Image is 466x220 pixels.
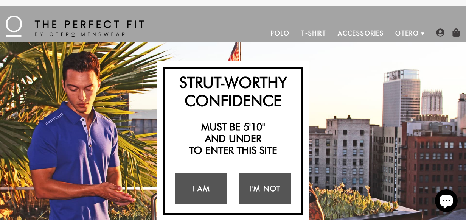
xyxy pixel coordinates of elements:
[265,24,295,42] a: Polo
[390,24,425,42] a: Otero
[332,24,390,42] a: Accessories
[295,24,332,42] a: T-Shirt
[6,16,144,37] img: The Perfect Fit - by Otero Menswear - Logo
[169,73,297,109] h2: Strut-Worthy Confidence
[452,28,460,37] img: shopping-bag-icon.png
[436,28,444,37] img: user-account-icon.png
[169,121,297,156] h2: Must be 5'10" and under to enter this site
[433,189,460,214] inbox-online-store-chat: Shopify online store chat
[239,173,291,204] a: I'm Not
[175,173,227,204] a: I Am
